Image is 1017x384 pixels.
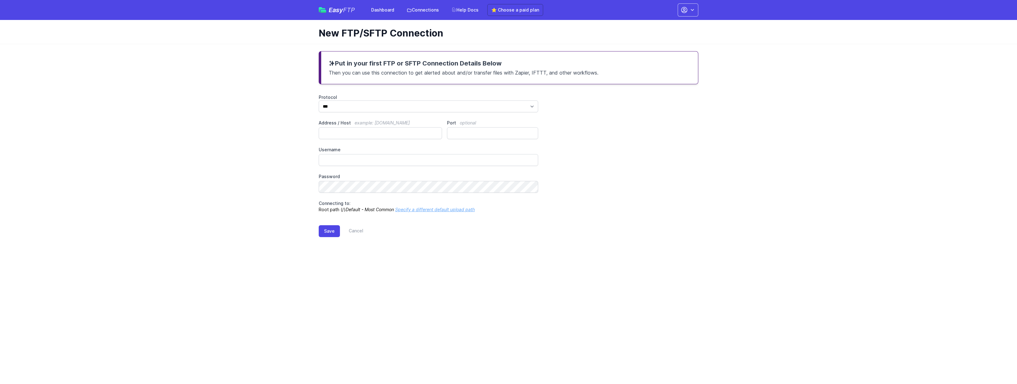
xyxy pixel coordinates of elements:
label: Protocol [319,94,538,100]
img: easyftp_logo.png [319,7,326,13]
a: Cancel [340,225,363,237]
label: Address / Host [319,120,442,126]
h3: Put in your first FTP or SFTP Connection Details Below [329,59,690,68]
a: Dashboard [367,4,398,16]
label: Password [319,173,538,180]
a: EasyFTP [319,7,355,13]
label: Port [447,120,538,126]
p: Then you can use this connection to get alerted about and/or transfer files with Zapier, IFTTT, a... [329,68,690,76]
a: Help Docs [448,4,482,16]
span: optional [460,120,476,125]
button: Save [319,225,340,237]
label: Username [319,147,538,153]
span: example: [DOMAIN_NAME] [355,120,410,125]
a: Connections [403,4,443,16]
span: FTP [343,6,355,14]
i: Default - Most Common [346,207,394,212]
a: ⭐ Choose a paid plan [487,4,543,16]
span: Easy [329,7,355,13]
span: Connecting to: [319,201,351,206]
a: Specify a different default upload path [395,207,475,212]
p: Root path (/) [319,200,538,213]
h1: New FTP/SFTP Connection [319,27,693,39]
